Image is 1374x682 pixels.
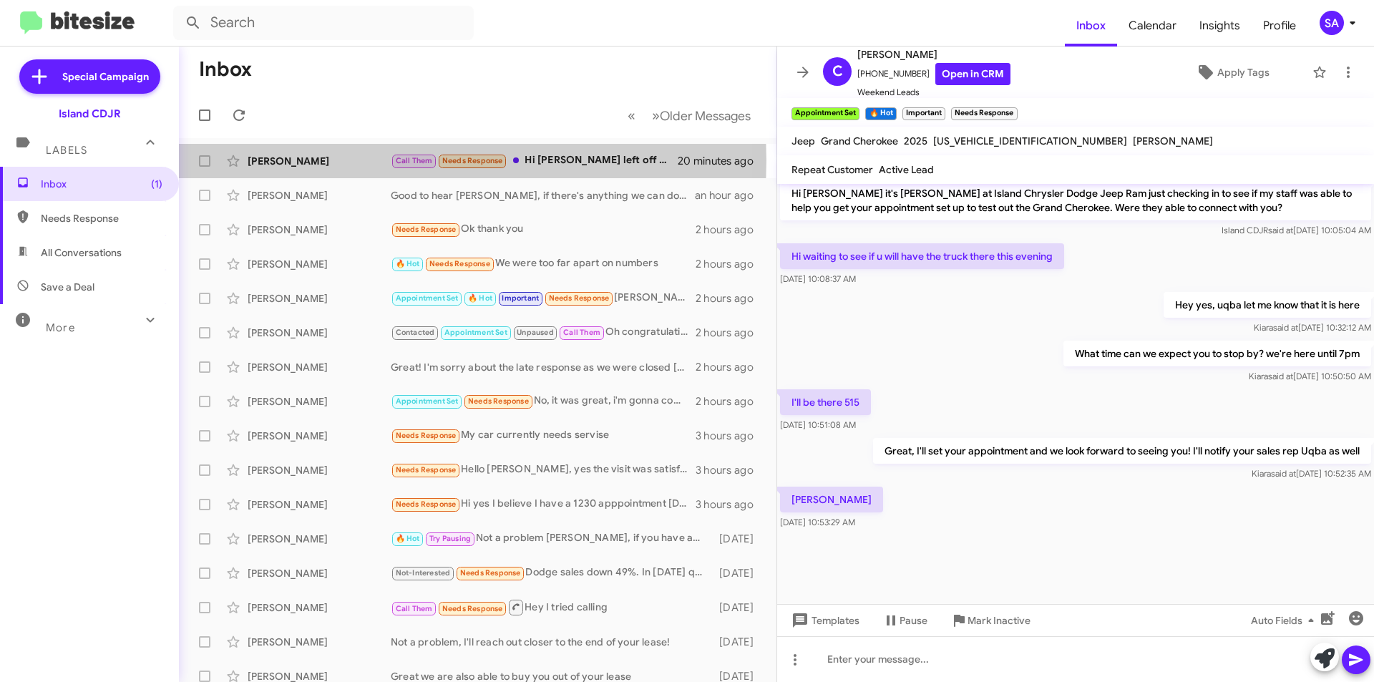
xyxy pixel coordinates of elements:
div: Hello [PERSON_NAME], yes the visit was satisfactory. [PERSON_NAME] was very helpf [391,462,696,478]
input: Search [173,6,474,40]
span: Repeat Customer [791,163,873,176]
div: [PERSON_NAME] [248,223,391,237]
button: Previous [619,101,644,130]
a: Special Campaign [19,59,160,94]
div: [PERSON_NAME] [391,290,696,306]
span: Pause [900,608,927,633]
div: Ok thank you [391,221,696,238]
span: Apply Tags [1217,59,1270,85]
span: Kiara [DATE] 10:32:12 AM [1254,322,1371,333]
div: Oh congratulations! [391,324,696,341]
span: All Conversations [41,245,122,260]
button: Templates [777,608,871,633]
div: [PERSON_NAME] [248,257,391,271]
div: [PERSON_NAME] [248,463,391,477]
h1: Inbox [199,58,252,81]
div: Good to hear [PERSON_NAME], if there's anything we can do to help don't hesitate to reach back out! [391,188,695,203]
p: What time can we expect you to stop by? we're here until 7pm [1063,341,1371,366]
div: Not a problem [PERSON_NAME], if you have any questions or concerns in the meantime I am here to h... [391,530,712,547]
div: [DATE] [712,566,765,580]
span: [DATE] 10:51:08 AM [780,419,856,430]
div: No, it was great, i'm gonna come back at the end of the month when my credit gets a little bit be... [391,393,696,409]
div: [PERSON_NAME] [248,291,391,306]
div: 3 hours ago [696,497,765,512]
span: Not-Interested [396,568,451,578]
p: Hi waiting to see if u will have the truck there this evening [780,243,1064,269]
span: 2025 [904,135,927,147]
div: [PERSON_NAME] [248,532,391,546]
a: Calendar [1117,5,1188,47]
p: Hi [PERSON_NAME] it's [PERSON_NAME] at Island Chrysler Dodge Jeep Ram just checking in to see if ... [780,180,1371,220]
div: [PERSON_NAME] [248,566,391,580]
p: Hey yes, uqba let me know that it is here [1164,292,1371,318]
span: Needs Response [41,211,162,225]
div: Hi [PERSON_NAME] left off with Rome that he would call me if he found a 2024 leftover [391,152,679,169]
button: Pause [871,608,939,633]
span: said at [1268,225,1293,235]
button: Mark Inactive [939,608,1042,633]
div: Island CDJR [59,107,121,121]
span: [PERSON_NAME] [857,46,1010,63]
span: 🔥 Hot [396,259,420,268]
span: [PHONE_NUMBER] [857,63,1010,85]
span: Try Pausing [429,534,471,543]
div: 2 hours ago [696,223,765,237]
span: [DATE] 10:08:37 AM [780,273,856,284]
div: [DATE] [712,635,765,649]
div: 2 hours ago [696,291,765,306]
span: said at [1273,322,1298,333]
div: [PERSON_NAME] [248,360,391,374]
span: 🔥 Hot [396,534,420,543]
small: Appointment Set [791,107,859,120]
div: Hi yes I believe I have a 1230 apppointment [DATE] to come in [391,496,696,512]
span: Mark Inactive [968,608,1030,633]
span: Grand Cherokee [821,135,898,147]
span: Unpaused [517,328,554,337]
span: Labels [46,144,87,157]
button: Auto Fields [1239,608,1331,633]
span: Special Campaign [62,69,149,84]
div: Not a problem, I'll reach out closer to the end of your lease! [391,635,712,649]
div: Hey I tried calling [391,598,712,616]
span: (1) [151,177,162,191]
a: Inbox [1065,5,1117,47]
span: Needs Response [396,225,457,234]
span: Older Messages [660,108,751,124]
div: SA [1320,11,1344,35]
p: Great, I'll set your appointment and we look forward to seeing you! I'll notify your sales rep Uq... [873,438,1371,464]
div: an hour ago [695,188,765,203]
span: Needs Response [549,293,610,303]
div: [PERSON_NAME] [248,154,391,168]
span: Needs Response [442,156,503,165]
div: [PERSON_NAME] [248,326,391,340]
small: 🔥 Hot [865,107,896,120]
span: said at [1271,468,1296,479]
button: Apply Tags [1159,59,1305,85]
span: Needs Response [429,259,490,268]
span: Island CDJR [DATE] 10:05:04 AM [1222,225,1371,235]
div: We were too far apart on numbers [391,255,696,272]
div: [PERSON_NAME] [248,600,391,615]
div: 3 hours ago [696,463,765,477]
div: 2 hours ago [696,360,765,374]
span: Auto Fields [1251,608,1320,633]
span: More [46,321,75,334]
span: « [628,107,635,125]
span: Important [502,293,539,303]
span: Needs Response [396,465,457,474]
span: Call Them [396,604,433,613]
span: Kiara [DATE] 10:50:50 AM [1249,371,1371,381]
p: [PERSON_NAME] [780,487,883,512]
span: Appointment Set [444,328,507,337]
span: [PERSON_NAME] [1133,135,1213,147]
button: Next [643,101,759,130]
div: 2 hours ago [696,394,765,409]
small: Important [902,107,945,120]
span: Needs Response [460,568,521,578]
span: Contacted [396,328,435,337]
span: Needs Response [468,396,529,406]
span: Save a Deal [41,280,94,294]
span: » [652,107,660,125]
